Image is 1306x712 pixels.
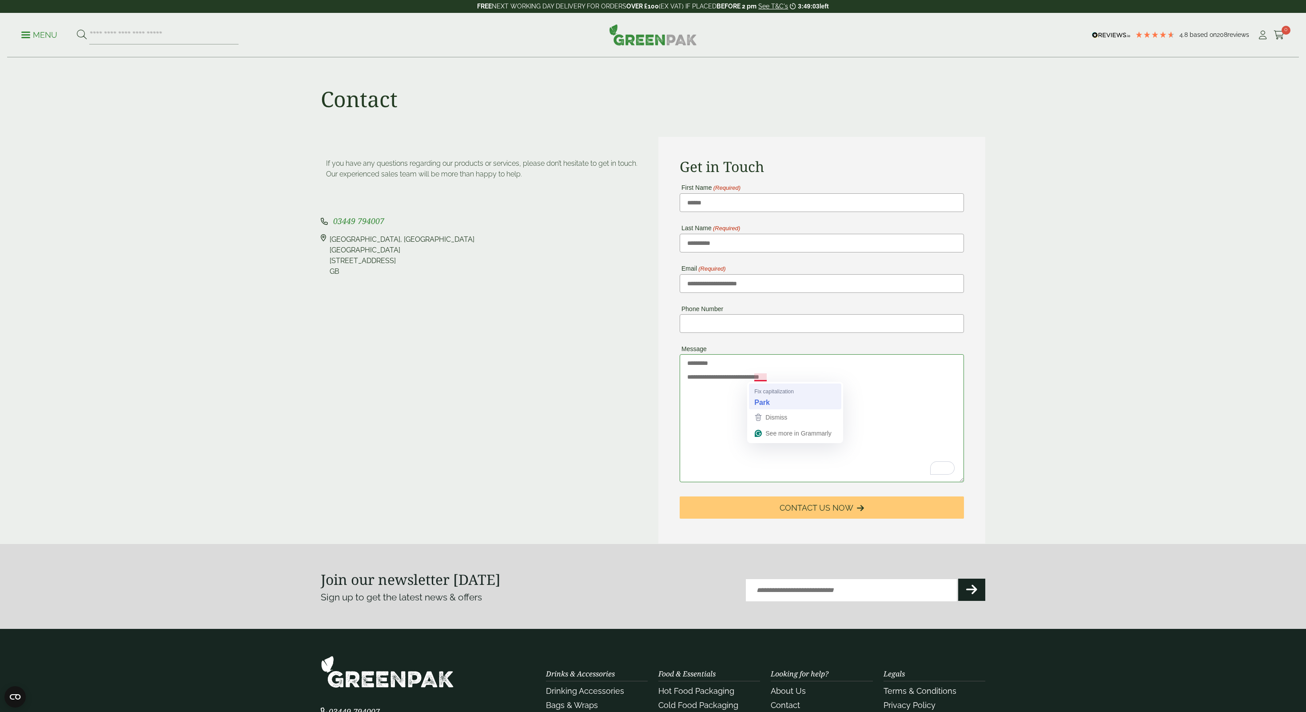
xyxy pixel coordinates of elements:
label: Phone Number [680,306,723,312]
strong: FREE [477,3,492,10]
label: Last Name [680,225,740,232]
strong: OVER £100 [626,3,659,10]
img: GreenPak Supplies [321,656,454,688]
span: 0 [1282,26,1290,35]
a: Cold Food Packaging [658,700,738,710]
button: Open CMP widget [4,686,26,708]
span: Contact Us Now [780,503,853,513]
strong: Join our newsletter [DATE] [321,570,501,589]
span: left [820,3,829,10]
label: First Name [680,184,741,191]
a: Contact [771,700,800,710]
a: Bags & Wraps [546,700,598,710]
span: Based on [1190,31,1217,38]
label: Message [680,346,707,352]
a: Terms & Conditions [884,686,956,696]
a: See T&C's [758,3,788,10]
p: Menu [21,30,57,40]
h2: Get in Touch [680,158,964,175]
i: Cart [1274,31,1285,40]
a: Drinking Accessories [546,686,624,696]
span: 208 [1217,31,1227,38]
a: Hot Food Packaging [658,686,734,696]
strong: BEFORE 2 pm [717,3,757,10]
p: Sign up to get the latest news & offers [321,590,620,604]
span: reviews [1227,31,1249,38]
span: (Required) [712,225,740,232]
label: Email [680,265,726,272]
span: (Required) [713,185,741,191]
a: About Us [771,686,806,696]
a: Menu [21,30,57,39]
p: If you have any questions regarding our products or services, please don’t hesitate to get in tou... [326,158,642,180]
img: GreenPak Supplies [609,24,697,45]
a: 03449 794007 [333,217,384,226]
span: 3:49:03 [798,3,819,10]
button: Contact Us Now [680,496,964,519]
div: 4.79 Stars [1135,31,1175,39]
a: 0 [1274,28,1285,42]
h1: Contact [321,86,398,112]
span: 03449 794007 [333,216,384,226]
span: 4.8 [1179,31,1190,38]
a: Privacy Policy [884,700,936,710]
span: (Required) [698,266,726,272]
img: REVIEWS.io [1092,32,1131,38]
textarea: To enrich screen reader interactions, please activate Accessibility in Grammarly extension settings [680,354,964,482]
i: My Account [1257,31,1268,40]
div: [GEOGRAPHIC_DATA], [GEOGRAPHIC_DATA] [GEOGRAPHIC_DATA] [STREET_ADDRESS] GB [330,234,474,277]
